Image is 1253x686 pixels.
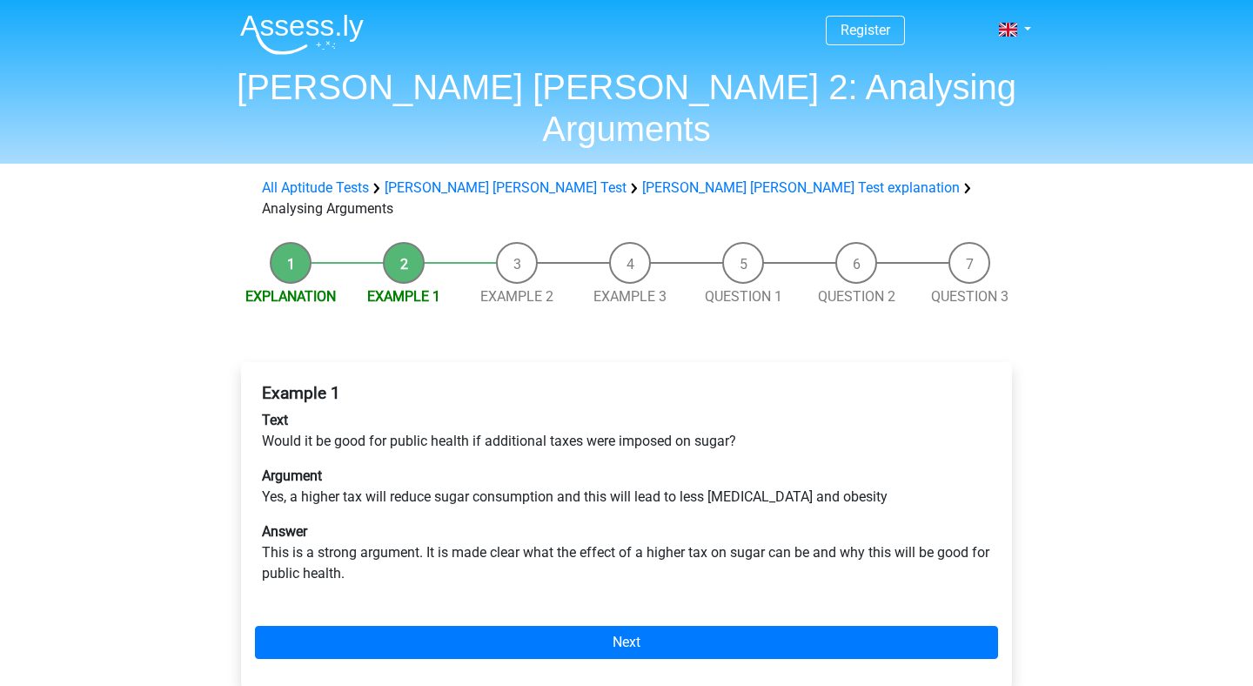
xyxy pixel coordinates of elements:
[255,626,998,659] a: Next
[255,178,998,219] div: Analysing Arguments
[262,467,322,484] b: Argument
[818,288,895,305] a: Question 2
[841,22,890,38] a: Register
[593,288,667,305] a: Example 3
[705,288,782,305] a: Question 1
[262,410,991,452] p: Would it be good for public health if additional taxes were imposed on sugar?
[245,288,336,305] a: Explanation
[262,466,991,508] p: Yes, a higher tax will reduce sugar consumption and this will lead to less [MEDICAL_DATA] and obe...
[931,288,1008,305] a: Question 3
[262,523,307,540] b: Answer
[385,179,626,196] a: [PERSON_NAME] [PERSON_NAME] Test
[480,288,553,305] a: Example 2
[226,66,1027,150] h1: [PERSON_NAME] [PERSON_NAME] 2: Analysing Arguments
[262,179,369,196] a: All Aptitude Tests
[642,179,960,196] a: [PERSON_NAME] [PERSON_NAME] Test explanation
[262,412,288,428] b: Text
[240,14,364,55] img: Assessly
[367,288,440,305] a: Example 1
[262,383,340,403] b: Example 1
[262,521,991,584] p: This is a strong argument. It is made clear what the effect of a higher tax on sugar can be and w...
